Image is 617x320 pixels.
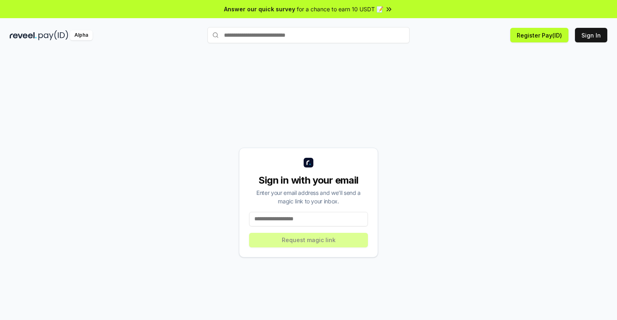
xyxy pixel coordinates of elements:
img: pay_id [38,30,68,40]
div: Sign in with your email [249,174,368,187]
span: Answer our quick survey [224,5,295,13]
span: for a chance to earn 10 USDT 📝 [297,5,383,13]
div: Alpha [70,30,93,40]
div: Enter your email address and we’ll send a magic link to your inbox. [249,188,368,205]
img: reveel_dark [10,30,37,40]
button: Register Pay(ID) [510,28,568,42]
img: logo_small [304,158,313,167]
button: Sign In [575,28,607,42]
